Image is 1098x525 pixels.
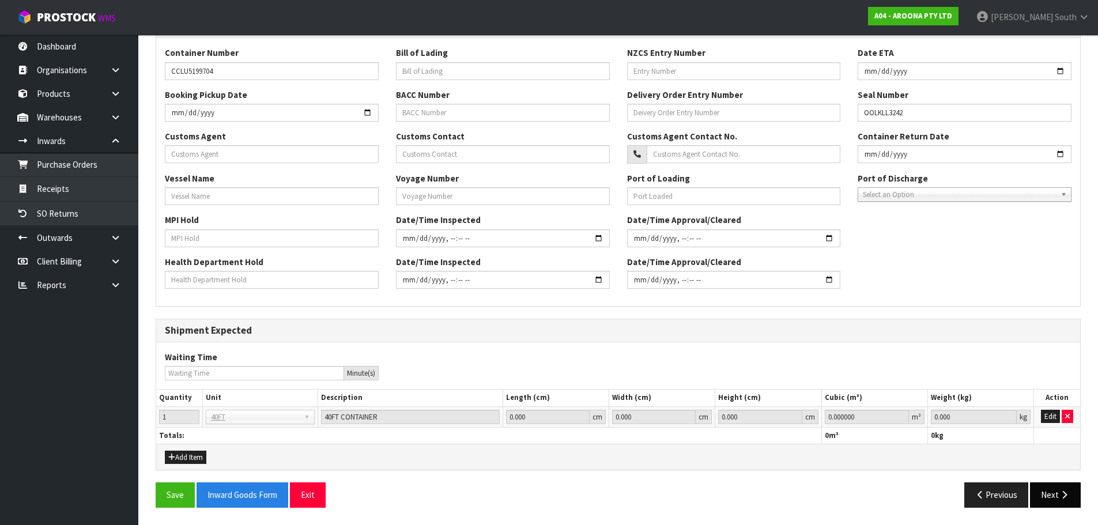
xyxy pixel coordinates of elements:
[627,104,841,122] input: Deivery Order Entry Number
[165,145,379,163] input: Customs Agent
[718,410,802,424] input: Height
[165,89,247,101] label: Booking Pickup Date
[159,410,199,424] input: Quantity
[858,172,928,184] label: Port of Discharge
[396,172,459,184] label: Voyage Number
[165,62,379,80] input: Container Number
[868,7,959,25] a: A04 - AROONA PTY LTD
[825,410,909,424] input: Cubic
[197,482,288,507] button: Inward Goods Form
[396,47,448,59] label: Bill of Lading
[290,482,326,507] button: Exit
[165,47,239,59] label: Container Number
[802,410,818,424] div: cm
[609,390,715,406] th: Width (cm)
[1034,390,1080,406] th: Action
[627,89,743,101] label: Delivery Order Entry Number
[858,47,894,59] label: Date ETA
[396,256,481,268] label: Date/Time Inspected
[858,145,1071,163] input: Container Return Date
[165,187,379,205] input: Vessel Name
[396,62,610,80] input: Bill of Lading
[627,130,737,142] label: Customs Agent Contact No.
[156,390,202,406] th: Quantity
[627,256,741,268] label: Date/Time Approval/Cleared
[165,351,217,363] label: Waiting Time
[344,366,379,380] div: Minute(s)
[156,427,821,444] th: Totals:
[37,10,96,25] span: ProStock
[396,145,610,163] input: Customs Contact
[165,271,379,289] input: Health Department Hold
[1041,410,1060,424] button: Edit
[627,187,841,205] input: Port Loaded
[165,256,263,268] label: Health Department Hold
[396,229,610,247] input: Date/Time Inspected
[1017,410,1031,424] div: kg
[318,390,503,406] th: Description
[165,214,199,226] label: MPI Hold
[821,427,927,444] th: m³
[202,390,318,406] th: Unit
[612,410,696,424] input: Width
[396,214,481,226] label: Date/Time Inspected
[165,325,1071,336] h3: Shipment Expected
[964,482,1029,507] button: Previous
[931,430,935,440] span: 0
[858,130,949,142] label: Container Return Date
[396,187,610,205] input: Voyage Number
[506,410,590,424] input: Length
[825,430,829,440] span: 0
[931,410,1017,424] input: Weight
[165,172,214,184] label: Vessel Name
[165,229,379,247] input: MPI Hold
[1055,12,1077,22] span: South
[590,410,606,424] div: cm
[17,10,32,24] img: cube-alt.png
[503,390,609,406] th: Length (cm)
[627,229,841,247] input: Date/Time Inspected
[211,410,299,424] span: 40FT
[396,104,610,122] input: BACC Number
[627,214,741,226] label: Date/Time Approval/Cleared
[627,172,690,184] label: Port of Loading
[396,271,610,289] input: Date/Time Inspected
[909,410,925,424] div: m³
[715,390,821,406] th: Height (cm)
[627,271,841,289] input: Date/Time Inspected
[165,366,344,380] input: Waiting Time
[927,390,1033,406] th: Weight (kg)
[863,188,1056,202] span: Select an Option
[156,482,195,507] button: Save
[165,130,226,142] label: Customs Agent
[696,410,712,424] div: cm
[165,104,379,122] input: Cont. Bookin Date
[1030,482,1081,507] button: Next
[858,104,1071,122] input: Seal Number
[396,89,450,101] label: BACC Number
[874,11,952,21] strong: A04 - AROONA PTY LTD
[991,12,1053,22] span: [PERSON_NAME]
[98,13,116,24] small: WMS
[647,145,841,163] input: Customs Agent Contact No.
[627,47,705,59] label: NZCS Entry Number
[858,89,908,101] label: Seal Number
[321,410,500,424] input: Description
[165,451,206,464] button: Add Item
[627,62,841,80] input: Entry Number
[927,427,1033,444] th: kg
[396,130,465,142] label: Customs Contact
[821,390,927,406] th: Cubic (m³)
